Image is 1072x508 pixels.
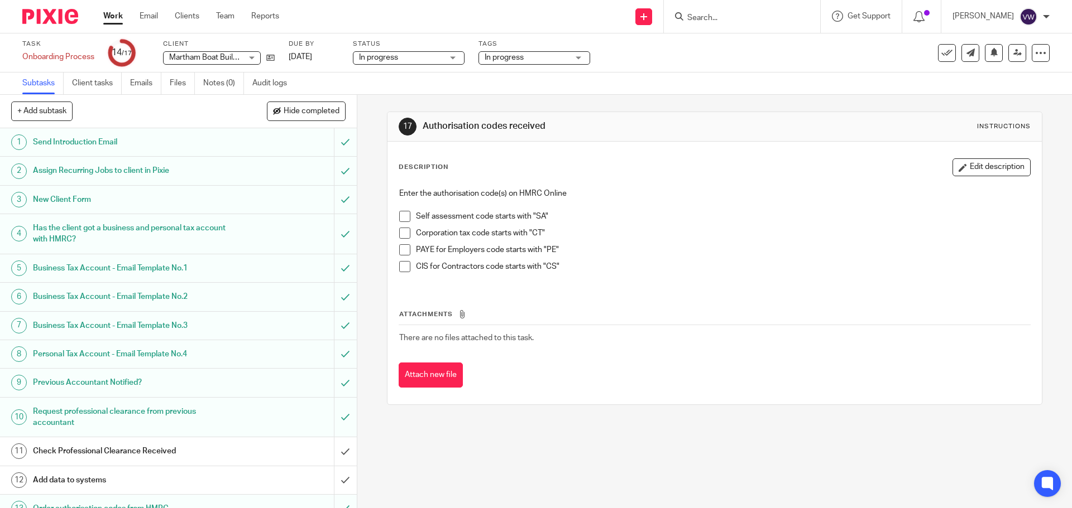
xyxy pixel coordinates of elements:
[163,40,275,49] label: Client
[284,107,339,116] span: Hide completed
[72,72,122,94] a: Client tasks
[11,226,27,241] div: 4
[423,120,739,132] h1: Authorisation codes received
[399,362,463,388] button: Attach new file
[33,134,226,151] h1: Send Introduction Email
[485,54,524,61] span: In progress
[169,54,367,61] span: Martham Boat Building & Development Company Limited
[416,211,1030,222] p: Self assessment code starts with "SA"
[33,260,226,277] h1: Business Tax Account - Email Template No.1
[686,13,787,23] input: Search
[251,11,279,22] a: Reports
[33,472,226,488] h1: Add data to systems
[399,188,1030,199] p: Enter the authorisation code(s) on HMRC Online
[478,40,590,49] label: Tags
[11,192,27,207] div: 3
[33,374,226,391] h1: Previous Accountant Notified?
[122,50,132,56] small: /17
[399,118,417,136] div: 17
[22,51,94,62] div: Onboarding Process
[33,317,226,334] h1: Business Tax Account - Email Template No.3
[11,260,27,276] div: 5
[416,228,1030,239] p: Corporation tax code starts with "CT"
[11,472,27,488] div: 12
[170,72,195,94] a: Files
[11,318,27,333] div: 7
[33,443,226,459] h1: Check Professional Clearance Received
[252,72,295,94] a: Audit logs
[353,40,465,49] label: Status
[1020,8,1037,26] img: svg%3E
[33,403,226,432] h1: Request professional clearance from previous accountant
[33,162,226,179] h1: Assign Recurring Jobs to client in Pixie
[103,11,123,22] a: Work
[289,40,339,49] label: Due by
[203,72,244,94] a: Notes (0)
[11,409,27,425] div: 10
[22,9,78,24] img: Pixie
[416,261,1030,272] p: CIS for Contractors code starts with "CS"
[399,163,448,172] p: Description
[416,244,1030,255] p: PAYE for Employers code starts with "PE"
[359,54,398,61] span: In progress
[11,101,73,120] button: + Add subtask
[977,122,1031,131] div: Instructions
[953,11,1014,22] p: [PERSON_NAME]
[216,11,234,22] a: Team
[112,46,132,59] div: 14
[11,163,27,179] div: 2
[22,40,94,49] label: Task
[953,158,1031,176] button: Edit description
[399,334,534,342] span: There are no files attached to this task.
[11,443,27,459] div: 11
[22,72,64,94] a: Subtasks
[848,12,891,20] span: Get Support
[11,346,27,362] div: 8
[289,53,312,61] span: [DATE]
[11,289,27,304] div: 6
[33,191,226,208] h1: New Client Form
[399,311,453,317] span: Attachments
[33,220,226,248] h1: Has the client got a business and personal tax account with HMRC?
[267,101,346,120] button: Hide completed
[33,288,226,305] h1: Business Tax Account - Email Template No.2
[33,346,226,362] h1: Personal Tax Account - Email Template No.4
[130,72,161,94] a: Emails
[140,11,158,22] a: Email
[11,375,27,390] div: 9
[11,134,27,150] div: 1
[175,11,199,22] a: Clients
